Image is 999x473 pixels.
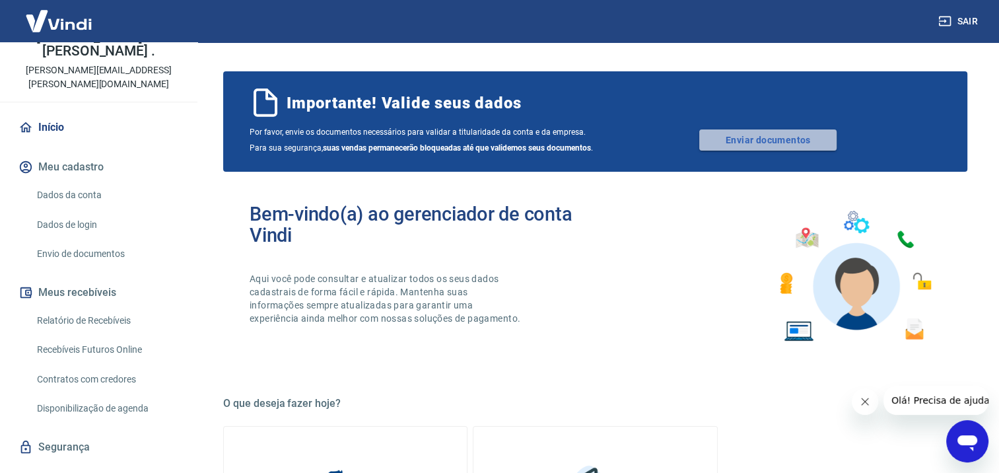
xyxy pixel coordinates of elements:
[16,278,182,307] button: Meus recebíveis
[883,386,988,415] iframe: Mensagem da empresa
[946,420,988,462] iframe: Botão para abrir a janela de mensagens
[11,30,187,58] p: [PERSON_NAME] da [PERSON_NAME] .
[250,272,523,325] p: Aqui você pode consultar e atualizar todos os seus dados cadastrais de forma fácil e rápida. Mant...
[32,336,182,363] a: Recebíveis Futuros Online
[323,143,591,153] b: suas vendas permanecerão bloqueadas até que validemos seus documentos
[8,9,111,20] span: Olá! Precisa de ajuda?
[16,113,182,142] a: Início
[287,92,521,114] span: Importante! Valide seus dados
[32,366,182,393] a: Contratos com credores
[16,433,182,462] a: Segurança
[852,388,878,415] iframe: Fechar mensagem
[223,397,967,410] h5: O que deseja fazer hoje?
[32,240,182,268] a: Envio de documentos
[32,395,182,422] a: Disponibilização de agenda
[32,211,182,238] a: Dados de login
[250,203,596,246] h2: Bem-vindo(a) ao gerenciador de conta Vindi
[16,1,102,41] img: Vindi
[32,307,182,334] a: Relatório de Recebíveis
[250,124,596,156] span: Por favor, envie os documentos necessários para validar a titularidade da conta e da empresa. Par...
[768,203,941,349] img: Imagem de um avatar masculino com diversos icones exemplificando as funcionalidades do gerenciado...
[936,9,983,34] button: Sair
[699,129,837,151] a: Enviar documentos
[16,153,182,182] button: Meu cadastro
[32,182,182,209] a: Dados da conta
[11,63,187,91] p: [PERSON_NAME][EMAIL_ADDRESS][PERSON_NAME][DOMAIN_NAME]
